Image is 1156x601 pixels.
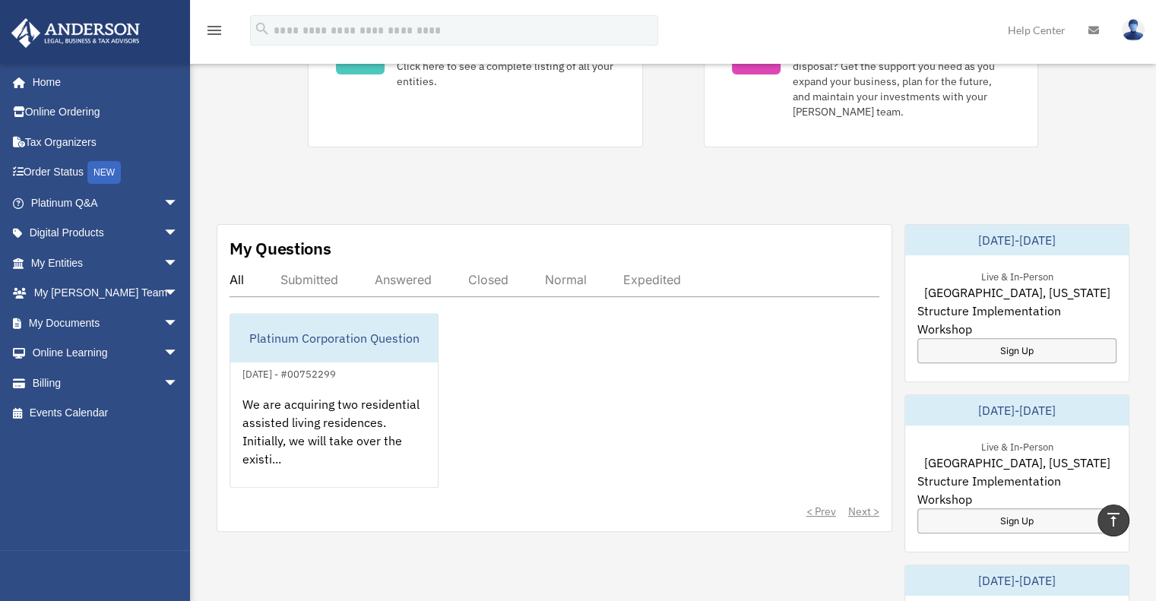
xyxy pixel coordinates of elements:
a: Online Ordering [11,97,201,128]
a: Platinum Corporation Question[DATE] - #00752299We are acquiring two residential assisted living r... [230,313,439,488]
div: Normal [545,272,587,287]
div: We are acquiring two residential assisted living residences. Initially, we will take over the exi... [230,383,438,501]
a: Order StatusNEW [11,157,201,188]
i: search [254,21,271,37]
img: Anderson Advisors Platinum Portal [7,18,144,48]
span: [GEOGRAPHIC_DATA], [US_STATE] [923,454,1110,472]
i: vertical_align_top [1104,511,1123,529]
a: My Entitiesarrow_drop_down [11,248,201,278]
a: Tax Organizers [11,127,201,157]
div: My Questions [230,237,331,260]
span: arrow_drop_down [163,248,194,279]
div: Closed [468,272,508,287]
a: menu [205,27,223,40]
div: [DATE]-[DATE] [905,565,1129,596]
div: NEW [87,161,121,184]
div: Submitted [280,272,338,287]
span: arrow_drop_down [163,368,194,399]
div: Expedited [623,272,681,287]
span: Structure Implementation Workshop [917,302,1116,338]
a: Sign Up [917,338,1116,363]
span: arrow_drop_down [163,278,194,309]
div: [DATE]-[DATE] [905,395,1129,425]
a: Home [11,67,194,97]
div: Platinum Corporation Question [230,314,438,362]
div: [DATE]-[DATE] [905,225,1129,255]
span: arrow_drop_down [163,338,194,369]
div: Live & In-Person [968,438,1065,454]
span: Structure Implementation Workshop [917,472,1116,508]
div: [DATE] - #00752299 [230,365,348,381]
span: arrow_drop_down [163,308,194,339]
div: Answered [375,272,432,287]
a: Billingarrow_drop_down [11,368,201,398]
a: My Documentsarrow_drop_down [11,308,201,338]
a: Events Calendar [11,398,201,429]
a: Online Learningarrow_drop_down [11,338,201,369]
a: My [PERSON_NAME] Teamarrow_drop_down [11,278,201,308]
a: vertical_align_top [1097,505,1129,536]
a: Platinum Q&Aarrow_drop_down [11,188,201,218]
span: [GEOGRAPHIC_DATA], [US_STATE] [923,283,1110,302]
span: arrow_drop_down [163,218,194,249]
div: All [230,272,244,287]
a: Sign Up [917,508,1116,533]
a: Digital Productsarrow_drop_down [11,218,201,248]
i: menu [205,21,223,40]
div: Did you know, as a Platinum Member, you have an entire professional team at your disposal? Get th... [793,28,1010,119]
div: Live & In-Person [968,267,1065,283]
img: User Pic [1122,19,1145,41]
span: arrow_drop_down [163,188,194,219]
